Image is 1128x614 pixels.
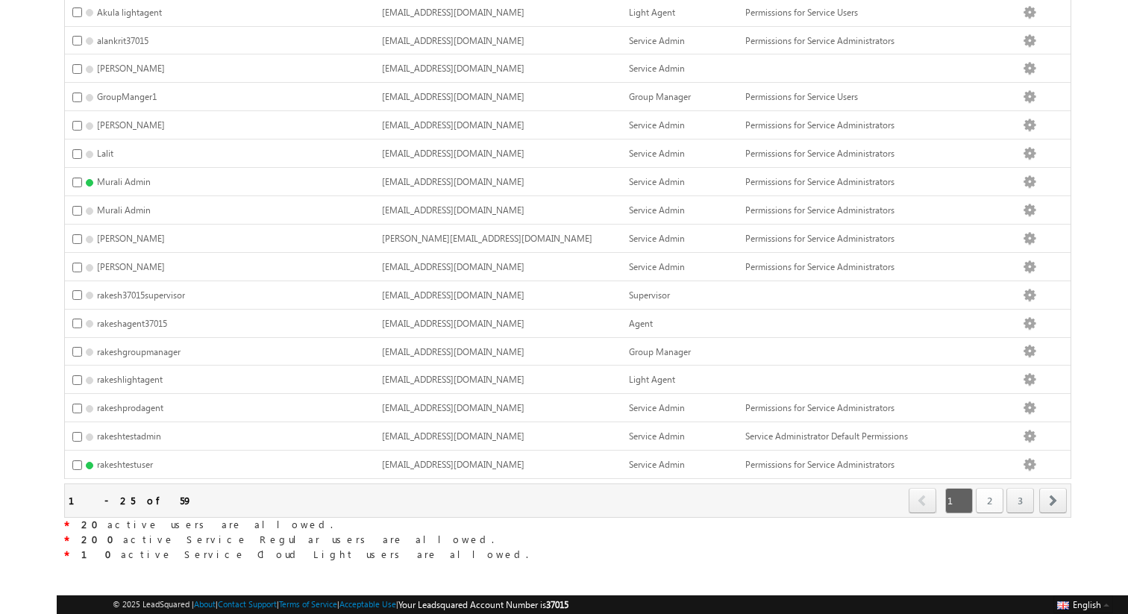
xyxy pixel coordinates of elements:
span: 1 [945,488,973,513]
span: Service Administrator Default Permissions [745,430,908,442]
span: [EMAIL_ADDRESS][DOMAIN_NAME] [382,119,524,131]
a: prev [909,489,937,513]
span: rakeshprodagent [97,402,163,413]
a: About [194,599,216,609]
span: [PERSON_NAME] [97,119,165,131]
span: Lalit [97,148,113,159]
span: Permissions for Service Administrators [745,402,894,413]
span: 37015 [546,599,568,610]
span: Service Admin [629,35,685,46]
button: English [1053,595,1113,613]
span: Permissions for Service Users [745,91,858,102]
span: Service Admin [629,430,685,442]
span: [EMAIL_ADDRESS][DOMAIN_NAME] [382,63,524,74]
span: [PERSON_NAME][EMAIL_ADDRESS][DOMAIN_NAME] [382,233,592,244]
a: Contact Support [218,599,277,609]
strong: 10 [81,548,121,560]
span: rakeshgroupmanager [97,346,181,357]
span: [EMAIL_ADDRESS][DOMAIN_NAME] [382,318,524,329]
span: Service Admin [629,204,685,216]
span: [PERSON_NAME] [97,261,165,272]
span: Service Admin [629,148,685,159]
span: next [1039,488,1067,513]
span: Agent [629,318,653,329]
span: [EMAIL_ADDRESS][DOMAIN_NAME] [382,402,524,413]
span: Permissions for Service Administrators [745,459,894,470]
span: Service Admin [629,261,685,272]
span: Your Leadsquared Account Number is [398,599,568,610]
span: Service Admin [629,63,685,74]
span: [EMAIL_ADDRESS][DOMAIN_NAME] [382,35,524,46]
span: rakeshtestadmin [97,430,161,442]
span: Group Manager [629,346,691,357]
span: Service Admin [629,402,685,413]
span: Service Admin [629,119,685,131]
strong: 200 [81,533,123,545]
span: Service Admin [629,233,685,244]
span: alankrit37015 [97,35,148,46]
a: 3 [1006,488,1034,513]
span: Service Admin [629,459,685,470]
strong: 20 [81,518,107,530]
span: [EMAIL_ADDRESS][DOMAIN_NAME] [382,430,524,442]
span: Permissions for Service Administrators [745,204,894,216]
span: [EMAIL_ADDRESS][DOMAIN_NAME] [382,91,524,102]
span: [EMAIL_ADDRESS][DOMAIN_NAME] [382,289,524,301]
span: prev [909,488,936,513]
span: Permissions for Service Administrators [745,176,894,187]
span: [EMAIL_ADDRESS][DOMAIN_NAME] [382,148,524,159]
span: Permissions for Service Administrators [745,119,894,131]
span: Permissions for Service Administrators [745,148,894,159]
span: [PERSON_NAME] [97,63,165,74]
span: Permissions for Service Administrators [745,261,894,272]
span: [EMAIL_ADDRESS][DOMAIN_NAME] [382,261,524,272]
span: Light Agent [629,374,675,385]
span: GroupManger1 [97,91,157,102]
span: Murali Admin [97,204,151,216]
span: active Service Cloud Light users are allowed. [69,548,528,560]
span: rakeshlightagent [97,374,163,385]
a: next [1039,489,1067,513]
span: Supervisor [629,289,670,301]
span: rakeshtestuser [97,459,153,470]
span: Permissions for Service Administrators [745,233,894,244]
span: Service Admin [629,176,685,187]
span: Murali Admin [97,176,151,187]
span: active users are allowed. [69,518,333,530]
a: 2 [976,488,1003,513]
span: rakeshagent37015 [97,318,167,329]
span: [EMAIL_ADDRESS][DOMAIN_NAME] [382,374,524,385]
span: Permissions for Service Users [745,7,858,18]
a: Terms of Service [279,599,337,609]
span: Akula lightagent [97,7,162,18]
span: rakesh37015supervisor [97,289,185,301]
span: active Service Regular users are allowed. [69,533,494,545]
span: [EMAIL_ADDRESS][DOMAIN_NAME] [382,459,524,470]
span: [EMAIL_ADDRESS][DOMAIN_NAME] [382,176,524,187]
span: English [1073,599,1101,610]
span: Permissions for Service Administrators [745,35,894,46]
span: [EMAIL_ADDRESS][DOMAIN_NAME] [382,7,524,18]
span: Light Agent [629,7,675,18]
span: Group Manager [629,91,691,102]
span: [PERSON_NAME] [97,233,165,244]
span: © 2025 LeadSquared | | | | | [113,598,568,612]
span: [EMAIL_ADDRESS][DOMAIN_NAME] [382,204,524,216]
div: 1 - 25 of 59 [69,492,192,509]
span: [EMAIL_ADDRESS][DOMAIN_NAME] [382,346,524,357]
a: Acceptable Use [339,599,396,609]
